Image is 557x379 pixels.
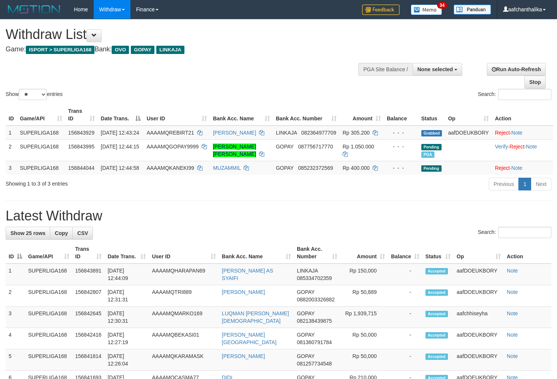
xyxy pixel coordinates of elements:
[297,310,314,316] span: GOPAY
[17,126,65,140] td: SUPERLIGA168
[6,208,551,223] h1: Latest Withdraw
[25,285,72,307] td: SUPERLIGA168
[298,165,333,171] span: Copy 085232372569 to clipboard
[149,242,219,264] th: User ID: activate to sort column ascending
[6,46,364,53] h4: Game: Bank:
[445,126,492,140] td: aafDOEUKBORY
[105,328,149,349] td: [DATE] 12:27:19
[425,268,448,274] span: Accepted
[131,46,154,54] span: GOPAY
[531,178,551,190] a: Next
[507,310,518,316] a: Note
[17,161,65,175] td: SUPERLIGA168
[6,4,63,15] img: MOTION_logo.png
[276,144,293,150] span: GOPAY
[222,268,273,281] a: [PERSON_NAME] AS SYAIFI
[498,89,551,100] input: Search:
[454,285,504,307] td: aafDOEUKBORY
[147,165,194,171] span: AAAAMQKANEKI99
[418,104,445,126] th: Status
[511,130,523,136] a: Note
[340,328,388,349] td: Rp 50,000
[147,130,194,136] span: AAAAMQREBIRT21
[454,349,504,371] td: aafDOEUKBORY
[6,349,25,371] td: 5
[518,178,531,190] a: 1
[6,328,25,349] td: 4
[422,242,454,264] th: Status: activate to sort column ascending
[362,4,400,15] img: Feedback.jpg
[19,89,47,100] select: Showentries
[222,310,289,324] a: LUQMAN [PERSON_NAME][DEMOGRAPHIC_DATA]
[149,328,219,349] td: AAAAMQBEKASI01
[487,63,546,76] a: Run Auto-Refresh
[421,165,442,172] span: Pending
[25,242,72,264] th: Game/API: activate to sort column ascending
[384,104,418,126] th: Balance
[6,89,63,100] label: Show entries
[511,165,523,171] a: Note
[222,332,277,345] a: [PERSON_NAME] [GEOGRAPHIC_DATA]
[149,285,219,307] td: AAAAMQTRI889
[297,275,332,281] span: Copy 085334702359 to clipboard
[72,264,105,285] td: 156843891
[294,242,340,264] th: Bank Acc. Number: activate to sort column ascending
[25,307,72,328] td: SUPERLIGA168
[526,144,537,150] a: Note
[101,165,139,171] span: [DATE] 12:44:58
[454,264,504,285] td: aafDOEUKBORY
[98,104,144,126] th: Date Trans.: activate to sort column descending
[524,76,546,88] a: Stop
[301,130,336,136] span: Copy 082364977709 to clipboard
[492,104,553,126] th: Action
[388,242,422,264] th: Balance: activate to sort column ascending
[421,151,434,158] span: Marked by aafchhiseyha
[489,178,519,190] a: Previous
[425,311,448,317] span: Accepted
[6,264,25,285] td: 1
[105,264,149,285] td: [DATE] 12:44:09
[276,130,297,136] span: LINKAJA
[454,242,504,264] th: Op: activate to sort column ascending
[343,165,370,171] span: Rp 400.000
[6,161,17,175] td: 3
[149,264,219,285] td: AAAAMQHARAPAN69
[17,104,65,126] th: Game/API: activate to sort column ascending
[495,130,510,136] a: Reject
[504,242,551,264] th: Action
[105,307,149,328] td: [DATE] 12:30:31
[297,268,318,274] span: LINKAJA
[495,144,508,150] a: Verify
[72,242,105,264] th: Trans ID: activate to sort column ascending
[492,161,553,175] td: ·
[498,227,551,238] input: Search:
[421,130,442,136] span: Grabbed
[6,139,17,161] td: 2
[6,307,25,328] td: 3
[276,165,293,171] span: GOPAY
[6,285,25,307] td: 2
[222,353,265,359] a: [PERSON_NAME]
[437,2,447,9] span: 34
[358,63,412,76] div: PGA Site Balance /
[147,144,199,150] span: AAAAMQGOPAY9999
[6,27,364,42] h1: Withdraw List
[105,349,149,371] td: [DATE] 12:26:04
[340,349,388,371] td: Rp 50,000
[213,144,256,157] a: [PERSON_NAME] [PERSON_NAME]
[101,144,139,150] span: [DATE] 12:44:15
[388,349,422,371] td: -
[273,104,340,126] th: Bank Acc. Number: activate to sort column ascending
[445,104,492,126] th: Op: activate to sort column ascending
[454,328,504,349] td: aafDOEUKBORY
[68,130,94,136] span: 156843929
[507,332,518,338] a: Note
[413,63,463,76] button: None selected
[387,129,415,136] div: - - -
[10,230,45,236] span: Show 25 rows
[340,104,384,126] th: Amount: activate to sort column ascending
[213,165,241,171] a: MUZAMMIL
[297,332,314,338] span: GOPAY
[6,104,17,126] th: ID
[17,139,65,161] td: SUPERLIGA168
